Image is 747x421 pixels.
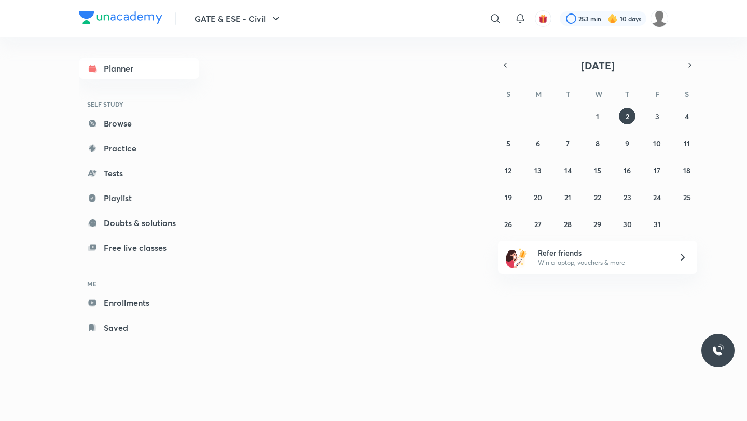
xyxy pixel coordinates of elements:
[619,108,635,124] button: October 2, 2025
[79,138,199,159] a: Practice
[623,219,632,229] abbr: October 30, 2025
[683,192,691,202] abbr: October 25, 2025
[625,138,629,148] abbr: October 9, 2025
[564,165,572,175] abbr: October 14, 2025
[560,189,576,205] button: October 21, 2025
[535,10,551,27] button: avatar
[685,89,689,99] abbr: Saturday
[534,165,542,175] abbr: October 13, 2025
[655,111,659,121] abbr: October 3, 2025
[596,111,599,121] abbr: October 1, 2025
[530,162,546,178] button: October 13, 2025
[594,192,601,202] abbr: October 22, 2025
[626,111,629,121] abbr: October 2, 2025
[530,135,546,151] button: October 6, 2025
[619,135,635,151] button: October 9, 2025
[654,219,661,229] abbr: October 31, 2025
[534,192,542,202] abbr: October 20, 2025
[538,14,548,23] img: avatar
[649,189,666,205] button: October 24, 2025
[649,216,666,232] button: October 31, 2025
[596,138,600,148] abbr: October 8, 2025
[560,162,576,178] button: October 14, 2025
[589,189,606,205] button: October 22, 2025
[538,258,666,268] p: Win a laptop, vouchers & more
[79,11,162,24] img: Company Logo
[500,135,517,151] button: October 5, 2025
[593,219,601,229] abbr: October 29, 2025
[79,113,199,134] a: Browse
[595,89,602,99] abbr: Wednesday
[79,292,199,313] a: Enrollments
[653,192,661,202] abbr: October 24, 2025
[504,219,512,229] abbr: October 26, 2025
[649,162,666,178] button: October 17, 2025
[505,192,512,202] abbr: October 19, 2025
[619,216,635,232] button: October 30, 2025
[655,89,659,99] abbr: Friday
[534,219,542,229] abbr: October 27, 2025
[79,58,199,79] a: Planner
[506,247,527,268] img: referral
[513,58,683,73] button: [DATE]
[536,138,540,148] abbr: October 6, 2025
[589,216,606,232] button: October 29, 2025
[500,189,517,205] button: October 19, 2025
[188,8,288,29] button: GATE & ESE - Civil
[624,165,631,175] abbr: October 16, 2025
[530,189,546,205] button: October 20, 2025
[589,108,606,124] button: October 1, 2025
[566,138,570,148] abbr: October 7, 2025
[79,188,199,208] a: Playlist
[589,135,606,151] button: October 8, 2025
[679,108,695,124] button: October 4, 2025
[79,163,199,184] a: Tests
[79,317,199,338] a: Saved
[679,189,695,205] button: October 25, 2025
[535,89,542,99] abbr: Monday
[581,59,615,73] span: [DATE]
[624,192,631,202] abbr: October 23, 2025
[625,89,629,99] abbr: Thursday
[649,135,666,151] button: October 10, 2025
[683,165,690,175] abbr: October 18, 2025
[651,10,668,27] img: Rahul KD
[566,89,570,99] abbr: Tuesday
[564,219,572,229] abbr: October 28, 2025
[560,135,576,151] button: October 7, 2025
[79,213,199,233] a: Doubts & solutions
[619,162,635,178] button: October 16, 2025
[79,275,199,292] h6: ME
[505,165,511,175] abbr: October 12, 2025
[79,95,199,113] h6: SELF STUDY
[679,135,695,151] button: October 11, 2025
[79,11,162,26] a: Company Logo
[538,247,666,258] h6: Refer friends
[607,13,618,24] img: streak
[649,108,666,124] button: October 3, 2025
[619,189,635,205] button: October 23, 2025
[500,216,517,232] button: October 26, 2025
[79,237,199,258] a: Free live classes
[506,138,510,148] abbr: October 5, 2025
[654,165,660,175] abbr: October 17, 2025
[679,162,695,178] button: October 18, 2025
[684,138,690,148] abbr: October 11, 2025
[500,162,517,178] button: October 12, 2025
[589,162,606,178] button: October 15, 2025
[685,111,689,121] abbr: October 4, 2025
[594,165,601,175] abbr: October 15, 2025
[530,216,546,232] button: October 27, 2025
[653,138,661,148] abbr: October 10, 2025
[564,192,571,202] abbr: October 21, 2025
[506,89,510,99] abbr: Sunday
[560,216,576,232] button: October 28, 2025
[712,344,724,357] img: ttu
